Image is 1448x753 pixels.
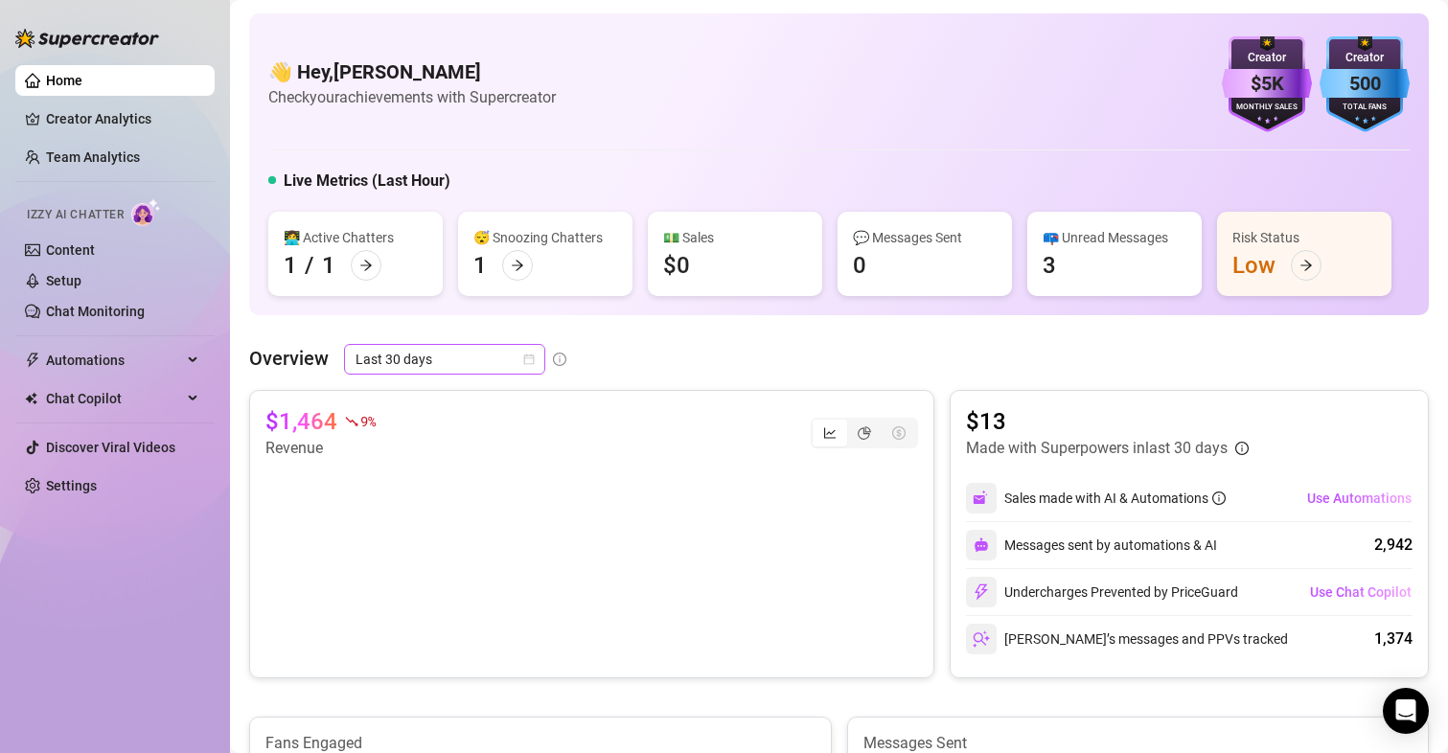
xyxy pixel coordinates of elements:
span: info-circle [1235,442,1249,455]
h4: 👋 Hey, [PERSON_NAME] [268,58,556,85]
div: Creator [1222,49,1312,67]
span: Automations [46,345,182,376]
button: Use Chat Copilot [1309,577,1413,607]
div: 📪 Unread Messages [1043,227,1186,248]
span: arrow-right [1299,259,1313,272]
span: thunderbolt [25,353,40,368]
span: fall [345,415,358,428]
span: pie-chart [858,426,871,440]
span: 9 % [360,412,375,430]
span: line-chart [823,426,837,440]
a: Discover Viral Videos [46,440,175,455]
span: calendar [523,354,535,365]
a: Settings [46,478,97,493]
div: 3 [1043,250,1056,281]
div: Undercharges Prevented by PriceGuard [966,577,1238,607]
div: 💵 Sales [663,227,807,248]
img: svg%3e [973,583,990,601]
div: 500 [1320,69,1410,99]
img: svg%3e [973,490,990,507]
div: Risk Status [1232,227,1376,248]
span: dollar-circle [892,426,906,440]
div: $5K [1222,69,1312,99]
article: Made with Superpowers in last 30 days [966,437,1228,460]
a: Creator Analytics [46,103,199,134]
span: info-circle [553,353,566,366]
img: logo-BBDzfeDw.svg [15,29,159,48]
div: 👩‍💻 Active Chatters [284,227,427,248]
span: arrow-right [359,259,373,272]
div: Sales made with AI & Automations [1004,488,1226,509]
a: Home [46,73,82,88]
span: arrow-right [511,259,524,272]
div: 0 [853,250,866,281]
img: svg%3e [973,630,990,648]
span: Chat Copilot [46,383,182,414]
div: 1,374 [1374,627,1413,650]
a: Team Analytics [46,149,140,165]
span: info-circle [1212,491,1226,505]
article: Revenue [265,437,375,460]
span: Use Chat Copilot [1310,584,1412,600]
img: blue-badge-DgoSNQY1.svg [1320,36,1410,132]
a: Content [46,242,95,258]
img: AI Chatter [131,198,161,226]
article: $13 [966,406,1249,437]
div: Open Intercom Messenger [1383,688,1429,734]
button: Use Automations [1306,483,1413,513]
div: 💬 Messages Sent [853,227,997,248]
div: Monthly Sales [1222,102,1312,114]
div: 1 [322,250,335,281]
span: Last 30 days [356,345,534,374]
div: 😴 Snoozing Chatters [473,227,617,248]
div: [PERSON_NAME]’s messages and PPVs tracked [966,624,1288,654]
img: Chat Copilot [25,392,37,405]
article: $1,464 [265,406,337,437]
article: Check your achievements with Supercreator [268,85,556,109]
div: $0 [663,250,690,281]
span: Use Automations [1307,491,1412,506]
div: segmented control [811,418,918,448]
img: purple-badge-B9DA21FR.svg [1222,36,1312,132]
div: 1 [284,250,297,281]
div: Creator [1320,49,1410,67]
a: Chat Monitoring [46,304,145,319]
div: Messages sent by automations & AI [966,530,1217,560]
a: Setup [46,273,81,288]
h5: Live Metrics (Last Hour) [284,170,450,193]
img: svg%3e [974,537,989,553]
article: Overview [249,344,329,373]
div: Total Fans [1320,102,1410,114]
span: Izzy AI Chatter [27,206,124,224]
div: 2,942 [1374,534,1413,557]
div: 1 [473,250,487,281]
